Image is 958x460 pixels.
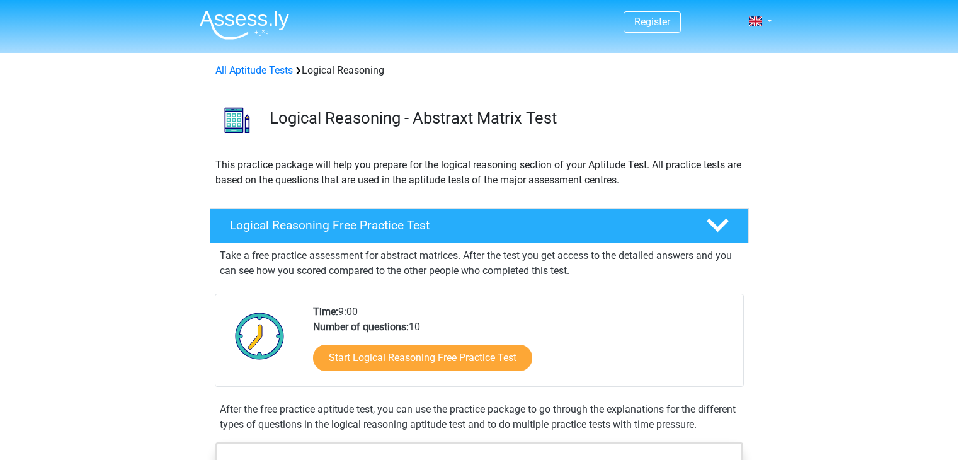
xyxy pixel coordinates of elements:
[215,64,293,76] a: All Aptitude Tests
[313,306,338,318] b: Time:
[313,345,532,371] a: Start Logical Reasoning Free Practice Test
[200,10,289,40] img: Assessly
[210,93,264,147] img: logical reasoning
[215,158,743,188] p: This practice package will help you prepare for the logical reasoning section of your Aptitude Te...
[304,304,743,386] div: 9:00 10
[228,304,292,367] img: Clock
[220,248,739,279] p: Take a free practice assessment for abstract matrices. After the test you get access to the detai...
[634,16,670,28] a: Register
[205,208,754,243] a: Logical Reasoning Free Practice Test
[270,108,739,128] h3: Logical Reasoning - Abstraxt Matrix Test
[313,321,409,333] b: Number of questions:
[210,63,748,78] div: Logical Reasoning
[215,402,744,432] div: After the free practice aptitude test, you can use the practice package to go through the explana...
[230,218,686,233] h4: Logical Reasoning Free Practice Test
